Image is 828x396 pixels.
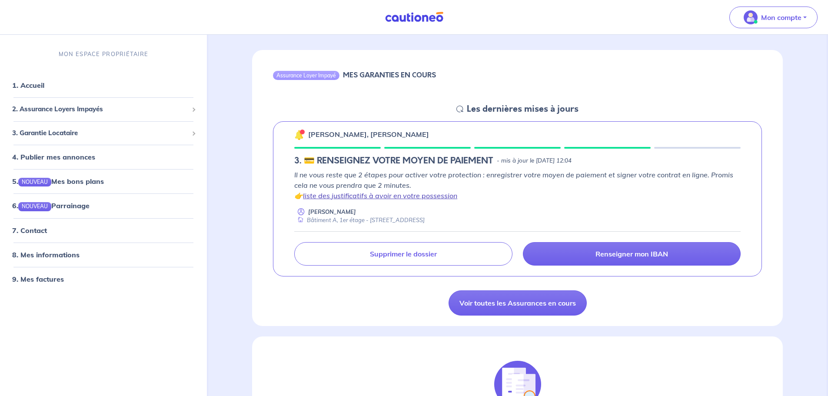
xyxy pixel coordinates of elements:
[449,290,587,316] a: Voir toutes les Assurances en cours
[12,201,90,210] a: 6.NOUVEAUParrainage
[294,242,512,266] a: Supprimer le dossier
[595,250,668,258] p: Renseigner mon IBAN
[273,71,339,80] div: Assurance Loyer Impayé
[744,10,758,24] img: illu_account_valid_menu.svg
[12,177,104,186] a: 5.NOUVEAUMes bons plans
[294,156,741,166] div: state: PAYMENT-METHOD-IN-PROGRESS, Context: NEW,NO-CERTIFICATE,COLOCATION,LESSOR-DOCUMENTS
[343,71,436,79] h6: MES GARANTIES EN COURS
[3,148,203,166] div: 4. Publier mes annonces
[729,7,818,28] button: illu_account_valid_menu.svgMon compte
[294,130,305,140] img: 🔔
[523,242,741,266] a: Renseigner mon IBAN
[12,250,80,259] a: 8. Mes informations
[3,222,203,239] div: 7. Contact
[294,216,425,224] div: Bâtiment A, 1er étage - [STREET_ADDRESS]
[3,101,203,118] div: 2. Assurance Loyers Impayés
[12,153,95,161] a: 4. Publier mes annonces
[308,129,429,140] p: [PERSON_NAME], [PERSON_NAME]
[12,104,188,114] span: 2. Assurance Loyers Impayés
[294,170,741,201] p: Il ne vous reste que 2 étapes pour activer votre protection : enregistrer votre moyen de paiement...
[3,246,203,263] div: 8. Mes informations
[3,77,203,94] div: 1. Accueil
[303,191,457,200] a: liste des justificatifs à avoir en votre possession
[308,208,356,216] p: [PERSON_NAME]
[382,12,447,23] img: Cautioneo
[59,50,148,58] p: MON ESPACE PROPRIÉTAIRE
[497,156,572,165] p: - mis à jour le [DATE] 12:04
[3,270,203,288] div: 9. Mes factures
[467,104,579,114] h5: Les dernières mises à jours
[12,128,188,138] span: 3. Garantie Locataire
[12,81,44,90] a: 1. Accueil
[12,226,47,235] a: 7. Contact
[370,250,437,258] p: Supprimer le dossier
[3,125,203,142] div: 3. Garantie Locataire
[3,173,203,190] div: 5.NOUVEAUMes bons plans
[761,12,801,23] p: Mon compte
[294,156,493,166] h5: 3. 💳 RENSEIGNEZ VOTRE MOYEN DE PAIEMENT
[12,275,64,283] a: 9. Mes factures
[3,197,203,214] div: 6.NOUVEAUParrainage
